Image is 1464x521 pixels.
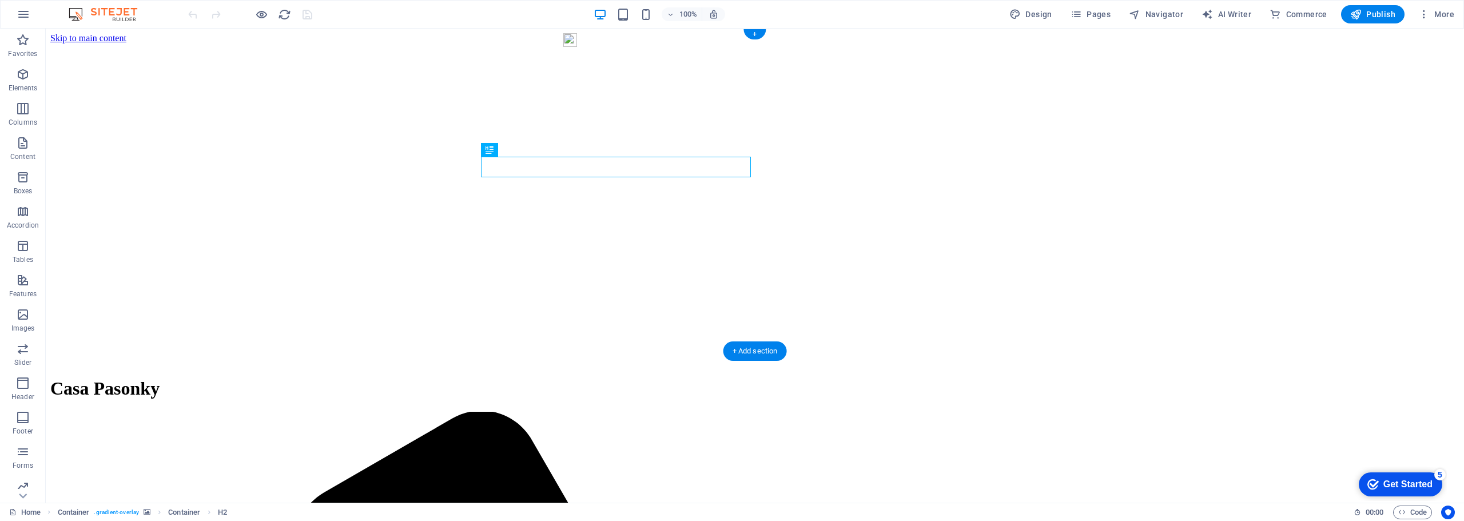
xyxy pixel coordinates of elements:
[9,83,38,93] p: Elements
[1341,5,1405,23] button: Publish
[1350,9,1395,20] span: Publish
[58,506,228,519] nav: breadcrumb
[1124,5,1188,23] button: Navigator
[709,9,719,19] i: On resize automatically adjust zoom level to fit chosen device.
[10,152,35,161] p: Content
[58,506,90,519] span: Click to select. Double-click to edit
[11,392,34,401] p: Header
[1393,506,1432,519] button: Code
[31,13,80,23] div: Get Started
[1270,9,1327,20] span: Commerce
[14,358,32,367] p: Slider
[1005,5,1057,23] div: Design (Ctrl+Alt+Y)
[5,5,81,14] a: Skip to main content
[11,324,35,333] p: Images
[1129,9,1183,20] span: Navigator
[1197,5,1256,23] button: AI Writer
[1354,506,1384,519] h6: Session time
[13,255,33,264] p: Tables
[13,427,33,436] p: Footer
[1066,5,1115,23] button: Pages
[278,8,291,21] i: Reload page
[8,49,37,58] p: Favorites
[679,7,697,21] h6: 100%
[82,2,93,14] div: 5
[1374,508,1375,516] span: :
[1441,506,1455,519] button: Usercentrics
[6,6,90,30] div: Get Started 5 items remaining, 0% complete
[1265,5,1332,23] button: Commerce
[218,506,227,519] span: Click to select. Double-click to edit
[1414,5,1459,23] button: More
[168,506,200,519] span: Click to select. Double-click to edit
[1071,9,1111,20] span: Pages
[1366,506,1383,519] span: 00 00
[743,29,766,39] div: +
[7,221,39,230] p: Accordion
[1398,506,1427,519] span: Code
[9,118,37,127] p: Columns
[9,506,41,519] a: Click to cancel selection. Double-click to open Pages
[144,509,150,515] i: This element contains a background
[9,289,37,299] p: Features
[1202,9,1251,20] span: AI Writer
[13,461,33,470] p: Forms
[723,341,787,361] div: + Add section
[1009,9,1052,20] span: Design
[1005,5,1057,23] button: Design
[1418,9,1454,20] span: More
[254,7,268,21] button: Click here to leave preview mode and continue editing
[66,7,152,21] img: Editor Logo
[662,7,702,21] button: 100%
[14,186,33,196] p: Boxes
[94,506,139,519] span: . gradient-overlay
[277,7,291,21] button: reload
